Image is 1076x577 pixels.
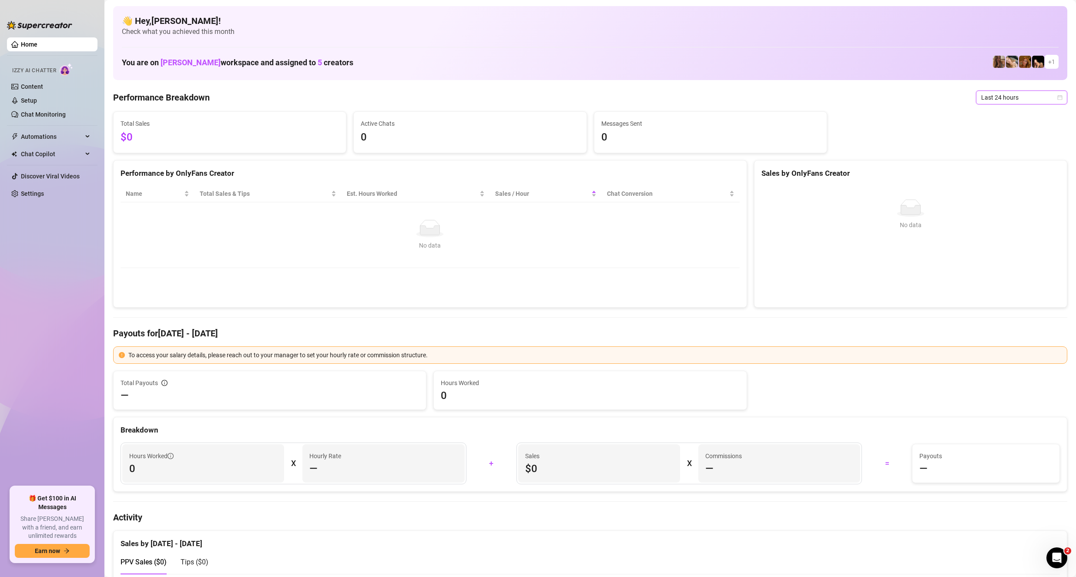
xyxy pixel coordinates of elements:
span: Active Chats [361,119,579,128]
span: Check what you achieved this month [122,27,1059,37]
div: = [867,456,907,470]
th: Name [121,185,194,202]
span: 🎁 Get $100 in AI Messages [15,494,90,511]
button: Earn nowarrow-right [15,544,90,558]
h4: Performance Breakdown [113,91,210,104]
span: — [121,389,129,403]
div: No data [129,241,731,250]
span: arrow-right [64,548,70,554]
span: 0 [129,462,277,476]
span: $0 [121,129,339,146]
span: PPV Sales ( $0 ) [121,558,167,566]
img: Brittany️‍ [1032,56,1044,68]
span: Hours Worked [441,378,739,388]
span: $0 [525,462,673,476]
span: Earn now [35,547,60,554]
img: AI Chatter [60,63,73,76]
span: Tips ( $0 ) [181,558,208,566]
span: Share [PERSON_NAME] with a friend, and earn unlimited rewards [15,515,90,540]
iframe: Intercom live chat [1046,547,1067,568]
span: Automations [21,130,83,144]
div: Breakdown [121,424,1060,436]
span: 0 [441,389,739,403]
span: thunderbolt [11,133,18,140]
span: info-circle [161,380,168,386]
span: — [309,462,318,476]
div: Performance by OnlyFans Creator [121,168,740,179]
span: Hours Worked [129,451,174,461]
th: Chat Conversion [602,185,739,202]
span: — [919,462,928,476]
a: Discover Viral Videos [21,173,80,180]
a: Settings [21,190,44,197]
h4: 👋 Hey, [PERSON_NAME] ! [122,15,1059,27]
span: + 1 [1048,57,1055,67]
h4: Payouts for [DATE] - [DATE] [113,327,1067,339]
span: info-circle [168,453,174,459]
span: 0 [601,129,820,146]
span: Payouts [919,451,1053,461]
div: Sales by [DATE] - [DATE] [121,531,1060,550]
div: To access your salary details, please reach out to your manager to set your hourly rate or commis... [128,350,1062,360]
span: 0 [361,129,579,146]
span: exclamation-circle [119,352,125,358]
span: Messages Sent [601,119,820,128]
article: Commissions [705,451,742,461]
span: 2 [1064,547,1071,554]
div: X [687,456,691,470]
a: Home [21,41,37,48]
span: Last 24 hours [981,91,1062,104]
article: Hourly Rate [309,451,341,461]
span: Name [126,189,182,198]
span: — [705,462,714,476]
th: Total Sales & Tips [194,185,342,202]
h1: You are on workspace and assigned to creators [122,58,353,67]
span: Chat Conversion [607,189,727,198]
img: OnlyDanielle [1006,56,1018,68]
div: No data [765,220,1056,230]
a: Chat Monitoring [21,111,66,118]
span: Izzy AI Chatter [12,67,56,75]
span: 5 [318,58,322,67]
div: X [291,456,295,470]
span: [PERSON_NAME] [161,58,221,67]
div: + [472,456,511,470]
h4: Activity [113,511,1067,523]
span: calendar [1057,95,1063,100]
span: Total Sales [121,119,339,128]
span: Total Payouts [121,378,158,388]
th: Sales / Hour [490,185,602,202]
span: Chat Copilot [21,147,83,161]
div: Sales by OnlyFans Creator [761,168,1060,179]
img: daniellerose [993,56,1005,68]
a: Content [21,83,43,90]
a: Setup [21,97,37,104]
div: Est. Hours Worked [347,189,477,198]
img: Danielle [1019,56,1031,68]
img: logo-BBDzfeDw.svg [7,21,72,30]
img: Chat Copilot [11,151,17,157]
span: Total Sales & Tips [200,189,329,198]
span: Sales / Hour [495,189,590,198]
span: Sales [525,451,673,461]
